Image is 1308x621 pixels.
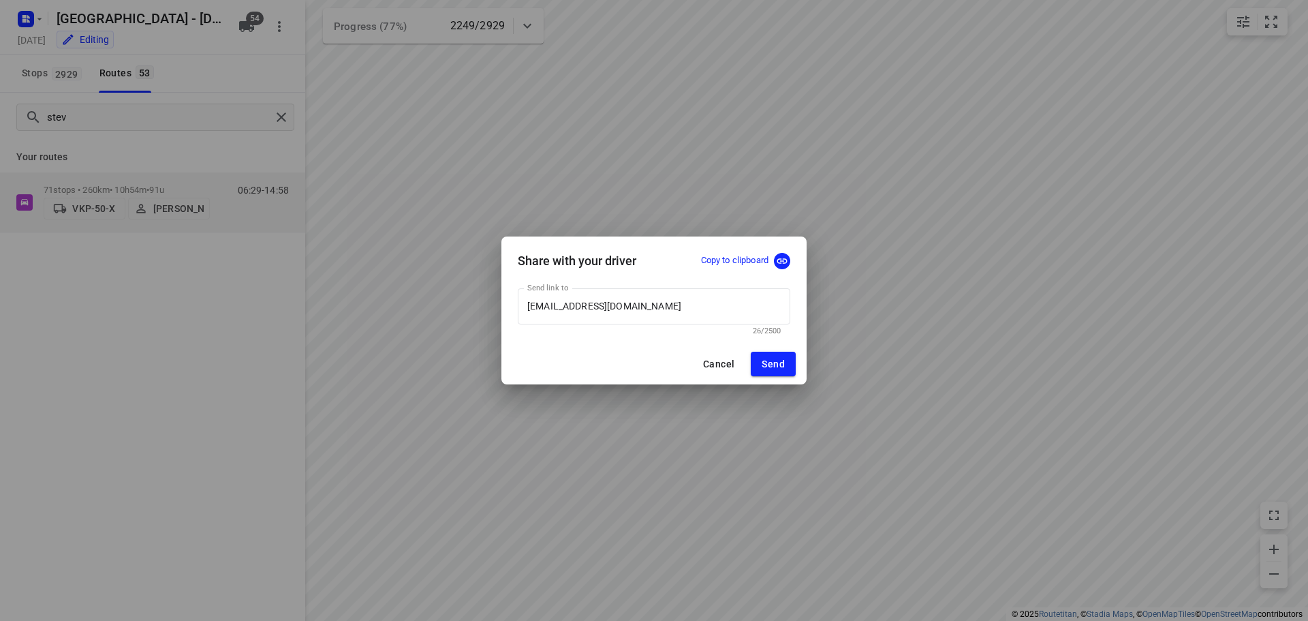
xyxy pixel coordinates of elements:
[751,352,796,376] button: Send
[518,288,790,325] input: Driver’s email address
[518,254,636,268] h5: Share with your driver
[762,359,785,369] span: Send
[703,359,734,369] span: Cancel
[692,352,745,376] button: Cancel
[753,327,781,335] span: 26/2500
[701,254,768,267] p: Copy to clipboard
